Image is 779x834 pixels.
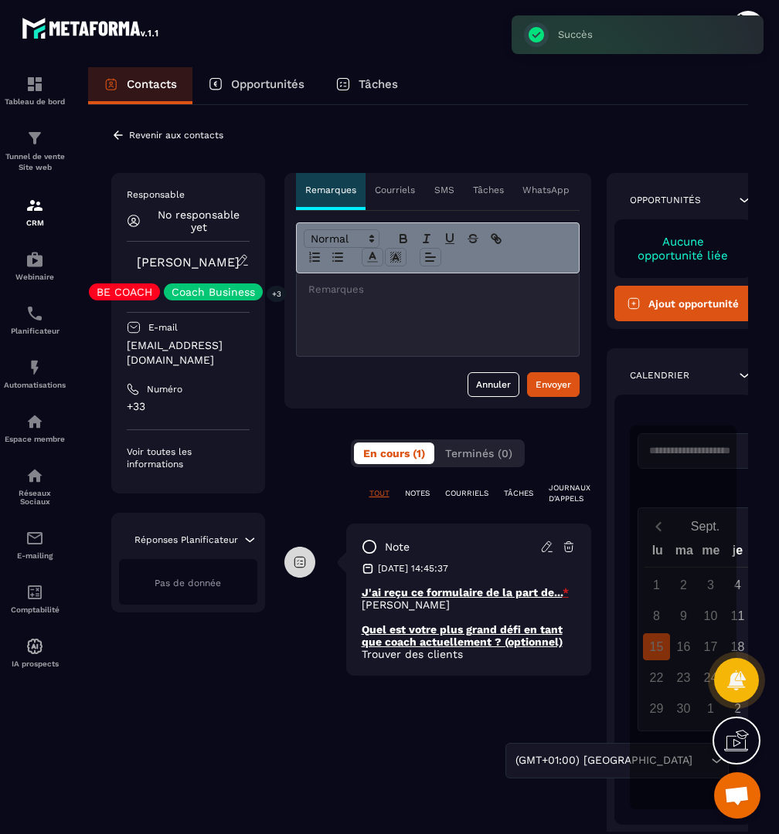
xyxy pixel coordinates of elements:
[22,14,161,42] img: logo
[26,250,44,269] img: automations
[231,77,304,91] p: Opportunités
[724,571,751,598] div: 4
[714,772,760,819] div: Ouvrir le chat
[4,659,66,668] p: IA prospects
[26,129,44,147] img: formation
[4,347,66,401] a: automationsautomationsAutomatisations
[4,551,66,560] p: E-mailing
[26,637,44,656] img: automations
[362,623,563,648] u: Quel est votre plus grand défi en tant que coach actuellement ? (optionnel)
[4,273,66,281] p: Webinaire
[26,412,44,431] img: automations
[4,117,66,185] a: formationformationTunnel de vente Site web
[4,435,66,443] p: Espace membre
[468,372,519,397] button: Annuler
[4,63,66,117] a: formationformationTableau de bord
[4,293,66,347] a: schedulerschedulerPlanificateur
[473,184,504,196] p: Tâches
[4,239,66,293] a: automationsautomationsWebinaire
[4,151,66,173] p: Tunnel de vente Site web
[385,540,410,554] p: note
[4,401,66,455] a: automationsautomationsEspace membre
[26,304,44,323] img: scheduler
[26,196,44,215] img: formation
[148,208,250,233] p: No responsable yet
[436,442,522,464] button: Terminés (0)
[630,235,737,263] p: Aucune opportunité liée
[536,377,571,392] div: Envoyer
[134,534,238,546] p: Réponses Planificateur
[4,517,66,571] a: emailemailE-mailing
[4,605,66,614] p: Comptabilité
[434,184,454,196] p: SMS
[26,583,44,602] img: accountant
[97,286,152,297] p: BE COACH
[724,540,751,567] div: je
[26,466,44,485] img: social-network
[4,455,66,517] a: social-networksocial-networkRéseaux Sociaux
[354,442,434,464] button: En cours (1)
[147,383,182,395] p: Numéro
[4,489,66,506] p: Réseaux Sociaux
[26,75,44,93] img: formation
[405,488,430,499] p: NOTES
[362,586,563,598] u: J'ai reçu ce formulaire de la part de...
[26,358,44,377] img: automations
[359,77,398,91] p: Tâches
[155,578,221,588] span: Pas de donnée
[724,602,751,629] div: 11
[127,77,177,91] p: Contacts
[26,529,44,548] img: email
[522,184,570,196] p: WhatsApp
[4,327,66,335] p: Planificateur
[375,184,415,196] p: Courriels
[630,194,701,206] p: Opportunités
[137,255,240,270] a: [PERSON_NAME]
[127,399,250,414] p: +33
[445,447,512,459] span: Terminés (0)
[362,598,576,611] p: [PERSON_NAME]
[88,67,192,104] a: Contacts
[192,67,320,104] a: Opportunités
[148,321,178,334] p: E-mail
[4,97,66,106] p: Tableau de bord
[4,219,66,227] p: CRM
[4,185,66,239] a: formationformationCRM
[512,752,696,769] span: (GMT+01:00) [GEOGRAPHIC_DATA]
[320,67,413,104] a: Tâches
[127,338,250,368] p: [EMAIL_ADDRESS][DOMAIN_NAME]
[172,286,255,297] p: Coach Business
[504,488,533,499] p: TÂCHES
[614,286,753,321] button: Ajout opportunité
[267,286,287,302] p: +3
[378,562,448,575] p: [DATE] 14:45:37
[527,372,580,397] button: Envoyer
[630,369,689,381] p: Calendrier
[127,446,250,470] p: Voir toutes les informations
[505,743,729,778] div: Search for option
[369,488,389,499] p: TOUT
[724,633,751,660] div: 18
[363,447,425,459] span: En cours (1)
[549,483,590,504] p: JOURNAUX D'APPELS
[445,488,488,499] p: COURRIELS
[4,381,66,389] p: Automatisations
[129,130,223,141] p: Revenir aux contacts
[305,184,356,196] p: Remarques
[127,188,250,201] p: Responsable
[4,571,66,625] a: accountantaccountantComptabilité
[362,648,576,660] p: Trouver des clients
